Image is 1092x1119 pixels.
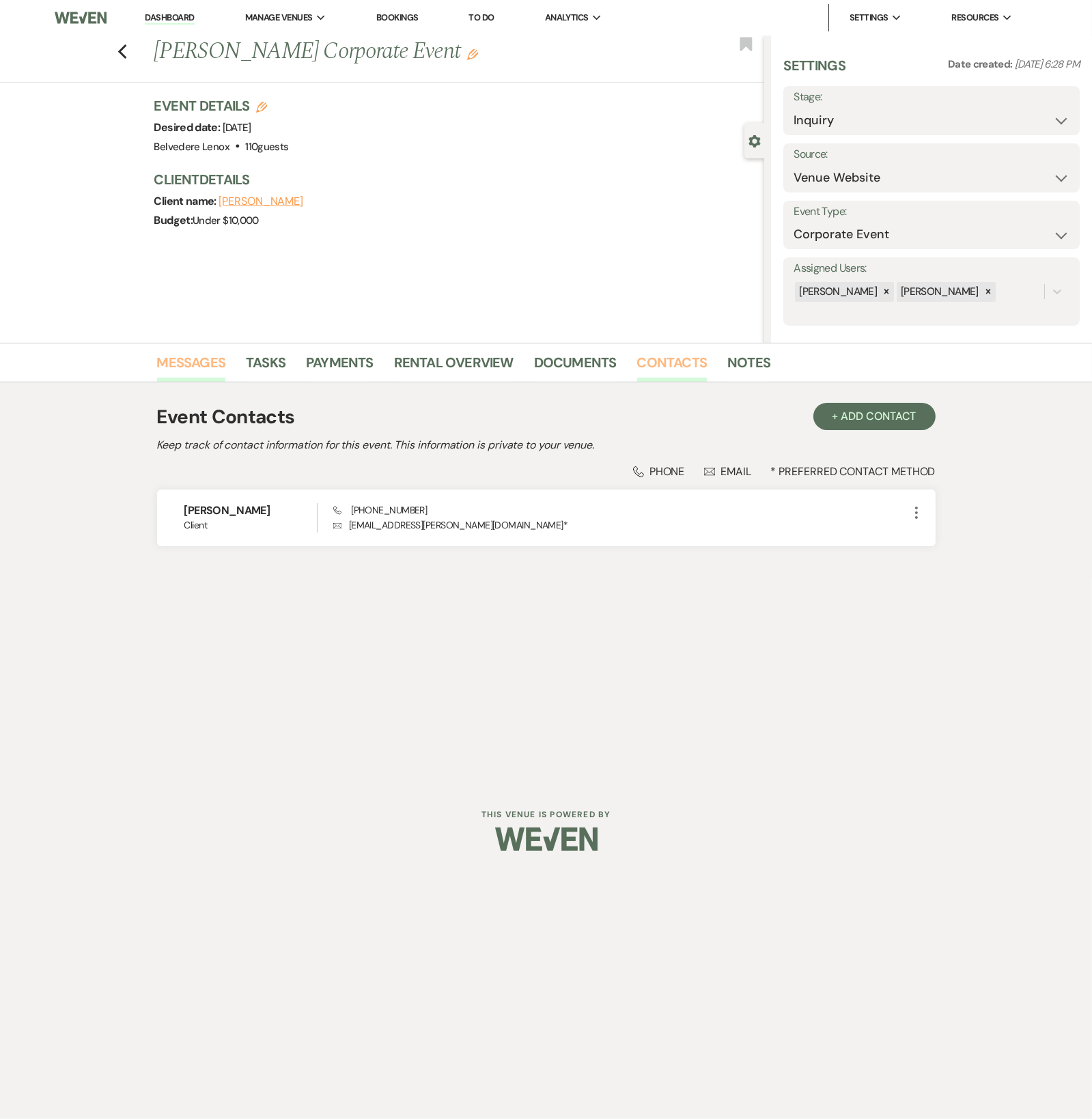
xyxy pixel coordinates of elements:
[55,3,107,32] img: Weven Logo
[794,87,1069,107] label: Stage:
[154,140,229,154] span: Belvedere Lenox
[193,214,259,227] span: Under $10,000
[245,140,288,154] span: 110 guests
[157,464,936,479] div: * Preferred Contact Method
[245,11,313,25] span: Manage Venues
[813,403,936,430] button: + Add Contact
[154,36,637,68] h1: [PERSON_NAME] Corporate Event
[467,48,478,60] button: Edit
[306,352,374,382] a: Payments
[157,403,295,431] h1: Event Contacts
[748,134,761,147] button: Close lead details
[495,815,598,863] img: Weven Logo
[948,57,1015,71] span: Date created:
[154,194,219,208] span: Client name:
[184,518,318,533] span: Client
[154,96,289,115] h3: Event Details
[333,504,427,516] span: [PHONE_NUMBER]
[783,56,845,86] h3: Settings
[633,464,685,479] div: Phone
[223,121,251,134] span: [DATE]
[157,352,226,382] a: Messages
[1015,57,1080,71] span: [DATE] 6:28 PM
[704,464,751,479] div: Email
[246,352,285,382] a: Tasks
[794,259,1069,279] label: Assigned Users:
[157,437,936,453] h2: Keep track of contact information for this event. This information is private to your venue.
[219,196,303,207] button: [PERSON_NAME]
[727,352,770,382] a: Notes
[154,170,751,189] h3: Client Details
[795,282,879,302] div: [PERSON_NAME]
[333,518,908,533] p: [EMAIL_ADDRESS][PERSON_NAME][DOMAIN_NAME] *
[534,352,617,382] a: Documents
[145,12,194,25] a: Dashboard
[794,202,1069,222] label: Event Type:
[376,12,419,23] a: Bookings
[154,213,193,227] span: Budget:
[394,352,514,382] a: Rental Overview
[794,145,1069,165] label: Source:
[897,282,981,302] div: [PERSON_NAME]
[154,120,223,134] span: Desired date:
[468,12,494,23] a: To Do
[850,11,888,25] span: Settings
[637,352,708,382] a: Contacts
[545,11,589,25] span: Analytics
[952,11,999,25] span: Resources
[184,503,318,518] h6: [PERSON_NAME]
